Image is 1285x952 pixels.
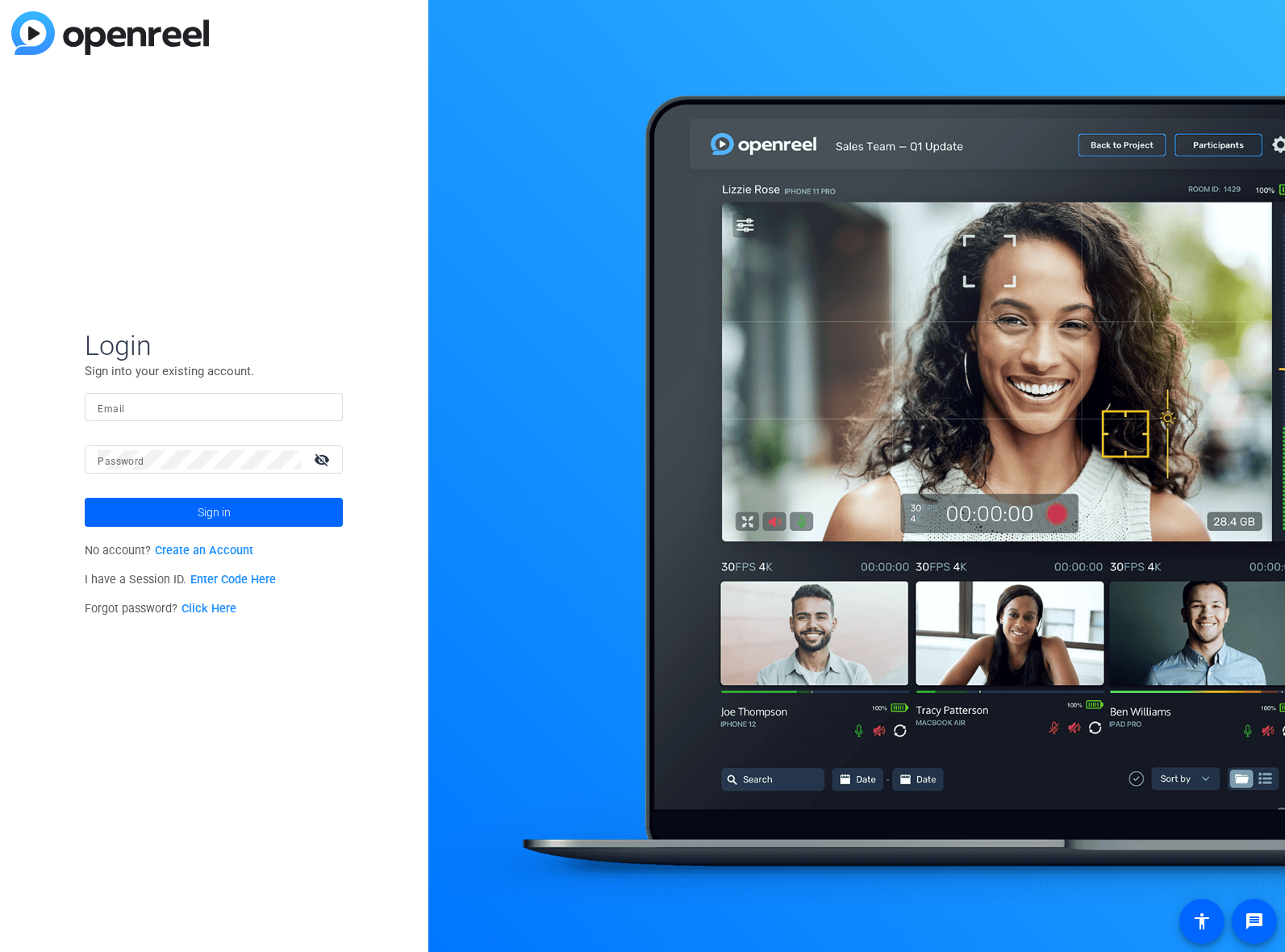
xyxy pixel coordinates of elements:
mat-icon: visibility_off [304,448,343,471]
span: Sign in [198,492,231,532]
a: Enter Code Here [190,573,276,587]
p: Sign into your existing account. [85,362,343,380]
button: Sign in [85,498,343,527]
span: Forgot password? [85,602,236,616]
input: Enter Email Address [98,398,330,417]
a: Create an Account [155,544,253,557]
mat-label: Password [98,456,144,467]
mat-icon: message [1245,912,1264,931]
mat-icon: accessibility [1192,912,1212,931]
span: I have a Session ID. [85,573,276,587]
img: blue-gradient.svg [11,11,209,55]
span: Login [85,328,343,362]
a: Click Here [181,602,236,616]
span: No account? [85,544,253,557]
mat-label: Email [98,403,124,415]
